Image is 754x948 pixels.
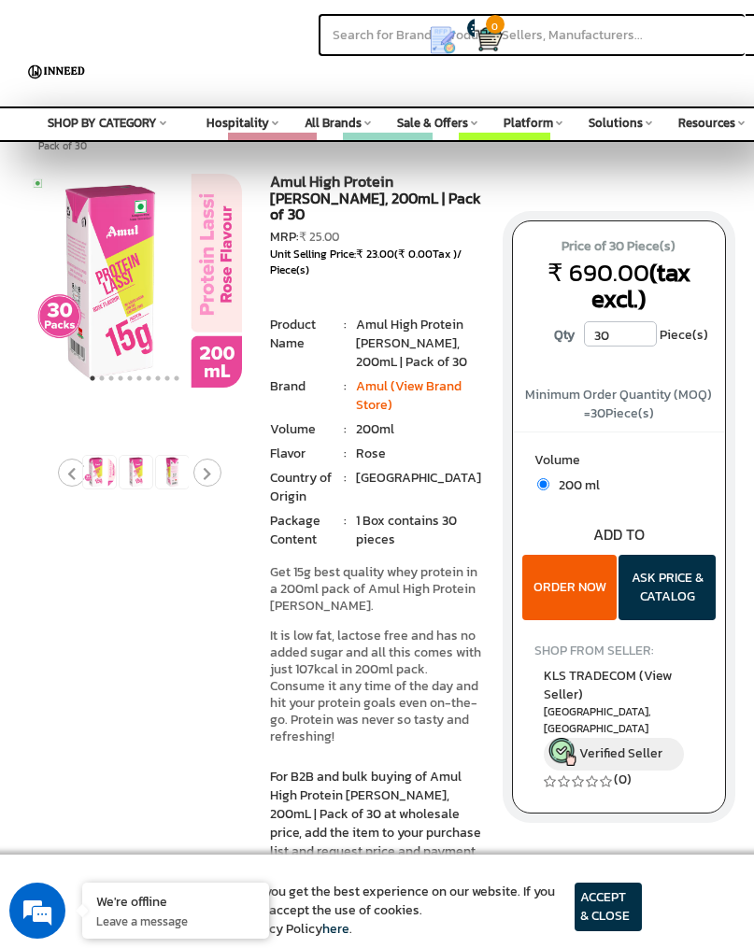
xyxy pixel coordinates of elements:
span: (tax excl.) [591,254,690,317]
p: Leave a message [96,913,255,929]
a: (0) [614,770,632,789]
a: JOBS PORTAL [350,139,425,157]
button: Next [193,459,221,487]
div: Unit Selling Price: ( Tax ) [270,247,484,278]
img: inneed-verified-seller-icon.png [548,738,576,766]
div: MRP: [270,228,484,247]
h4: SHOP FROM SELLER: [534,644,704,658]
button: 3 [107,369,116,388]
button: 8 [153,369,163,388]
p: It is low fat, lactose free and has no added sugar and all this comes with just 107kcal in 200ml ... [270,628,484,745]
a: SELLER LOGIN [466,139,543,157]
span: Price of 30 Piece(s) [531,233,707,260]
span: Platform [504,114,553,132]
li: 200ml [356,420,484,439]
li: Volume [270,420,334,439]
span: Solutions [589,114,643,132]
button: 2 [97,369,107,388]
div: We're offline [96,892,255,910]
span: Resources [678,114,735,132]
li: Package Content [270,512,334,549]
li: : [334,445,356,463]
span: Piece(s) [660,321,708,349]
span: 0 [486,15,505,34]
li: : [334,377,356,396]
li: : [334,316,356,334]
span: ₹ 25.00 [299,228,339,246]
a: POST TENDER [235,139,309,157]
a: here [322,919,349,939]
li: : [334,420,356,439]
button: 7 [144,369,153,388]
a: KLS TRADECOM (View Seller) [GEOGRAPHIC_DATA], [GEOGRAPHIC_DATA] Verified Seller [544,666,695,770]
img: Amul High Protein Rose Lassi, 200mL [156,456,189,488]
span: All Brands [305,114,362,132]
button: 10 [172,369,181,388]
li: Flavor [270,445,334,463]
span: 30 [590,403,605,423]
img: Amul High Protein Rose Lassi, 200mL [83,456,116,488]
button: 9 [163,369,172,388]
span: Minimum Order Quantity (MOQ) = Piece(s) [525,385,712,423]
a: Cart 0 [475,19,482,60]
span: KLS TRADECOM [544,666,672,704]
li: 1 Box contains 30 pieces [356,512,484,549]
a: Amul (View Brand Store) [356,376,462,415]
span: Verified Seller [579,743,662,762]
article: ACCEPT & CLOSE [575,883,642,931]
img: Amul High Protein Rose Lassi, 200mL [120,456,152,488]
button: Previous [58,459,86,487]
img: Amul High Protein Rose Lassi, 200mL [28,174,242,388]
a: my Quotes [425,19,474,62]
li: : [334,469,356,488]
h1: Amul High Protein [PERSON_NAME], 200mL | Pack of 30 [270,174,484,228]
li: [GEOGRAPHIC_DATA] [356,469,484,488]
button: ASK PRICE & CATALOG [619,555,715,620]
button: 4 [116,369,125,388]
p: Get 15g best quality whey protein in a 200ml pack of Amul High Protein [PERSON_NAME]. [270,564,484,615]
span: Hospitality [206,114,269,132]
label: Qty [545,321,584,349]
button: 5 [125,369,135,388]
input: Search for Brands, Products, Sellers, Manufacturers... [319,14,745,56]
span: SHOP BY CATEGORY [48,114,157,132]
p: For B2B and bulk buying of Amul High Protein [PERSON_NAME], 200mL | Pack of 30 at wholesale price... [270,768,484,880]
span: ₹ 23.00 [356,246,394,262]
li: Rose [356,445,484,463]
div: ADD TO [513,524,725,545]
li: Amul High Protein [PERSON_NAME], 200mL | Pack of 30 [356,316,484,372]
li: : [334,512,356,531]
span: ₹ 690.00 [548,254,649,290]
span: 200 ml [549,475,600,495]
span: / Piece(s) [270,246,462,278]
label: Volume [534,451,704,474]
span: East Delhi [544,704,695,736]
article: We use cookies to ensure you get the best experience on our website. If you continue on this page... [112,883,575,939]
span: Sale & Offers [397,114,468,132]
span: ₹ 0.00 [398,246,433,262]
li: Country of Origin [270,469,334,506]
img: Inneed.Market [25,49,88,95]
button: 1 [88,369,97,388]
li: Product Name [270,316,334,353]
li: Brand [270,377,334,396]
img: Show My Quotes [429,26,457,54]
button: ORDER NOW [522,555,617,620]
button: 6 [135,369,144,388]
img: Cart [475,25,503,53]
